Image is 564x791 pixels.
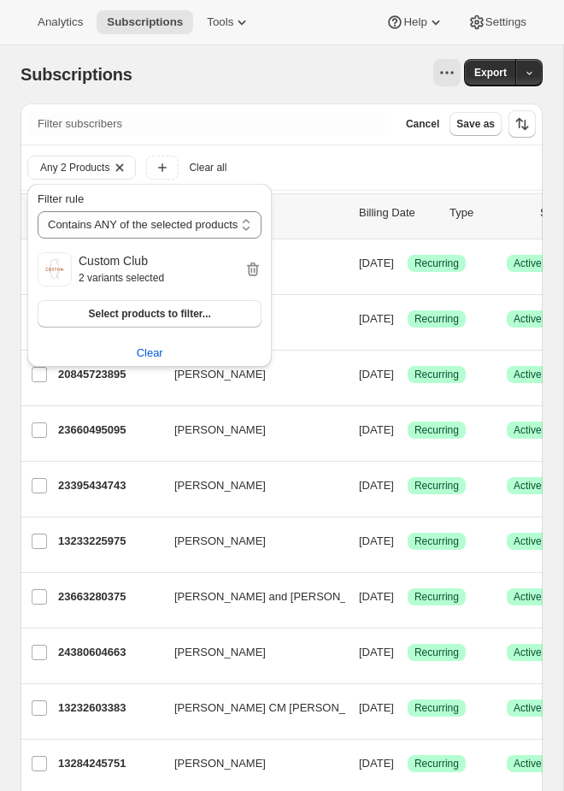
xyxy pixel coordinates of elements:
span: Recurring [414,257,459,270]
span: Cancel [406,117,439,131]
button: Tools [197,10,261,34]
span: Recurring [414,423,459,437]
span: [PERSON_NAME] [174,477,266,494]
button: Export [464,59,517,86]
span: [PERSON_NAME] and [PERSON_NAME] [174,588,382,605]
button: Add filter [146,156,179,180]
button: Cancel [399,112,446,136]
span: [DATE] [359,257,394,269]
span: Active [514,312,542,326]
span: [DATE] [359,701,394,714]
span: Recurring [414,368,459,381]
span: Settings [485,15,526,29]
span: Active [514,646,542,659]
span: [PERSON_NAME] [174,644,266,661]
span: [PERSON_NAME] CM [PERSON_NAME] [174,700,380,717]
h2: Custom Club [79,252,244,269]
button: Select products to filter [38,300,261,328]
span: Active [514,534,542,548]
p: 13284245751 [58,755,161,772]
button: Settings [458,10,537,34]
button: [PERSON_NAME] CM [PERSON_NAME] [164,694,335,722]
button: [PERSON_NAME] [164,416,335,444]
span: [DATE] [359,368,394,381]
p: 23660495095 [58,422,161,439]
span: Analytics [38,15,83,29]
p: 13232603383 [58,700,161,717]
span: [PERSON_NAME] [174,533,266,550]
button: Clear all [182,156,233,180]
span: Save as [456,117,495,131]
span: Recurring [414,590,459,604]
button: Clear [111,156,128,179]
button: Sort the results [508,110,536,138]
span: [DATE] [359,423,394,436]
button: [PERSON_NAME] [164,639,335,666]
span: Active [514,479,542,493]
span: Subscriptions [107,15,183,29]
button: Any 2 Products [28,156,111,179]
span: Clear all [189,161,226,174]
div: Type [449,204,526,221]
span: Recurring [414,479,459,493]
span: [DATE] [359,646,394,658]
span: Active [514,701,542,715]
button: Help [376,10,454,34]
span: Tools [207,15,233,29]
span: Recurring [414,701,459,715]
span: Export [474,66,507,80]
span: Any 2 Products [40,161,109,174]
span: [DATE] [359,757,394,770]
span: Active [514,757,542,770]
span: Active [514,368,542,381]
span: Recurring [414,534,459,548]
p: 23663280375 [58,588,161,605]
span: [PERSON_NAME] [174,422,266,439]
button: Clear subscription product filter [27,339,272,367]
button: [PERSON_NAME] [164,472,335,499]
input: Filter subscribers [27,112,385,136]
span: [DATE] [359,479,394,492]
p: 2 variants selected [79,269,244,286]
button: [PERSON_NAME] [164,750,335,777]
span: Active [514,423,542,437]
p: 13233225975 [58,533,161,550]
span: Subscriptions [21,65,132,84]
span: Recurring [414,312,459,326]
button: Save as [449,112,502,136]
span: Active [514,257,542,270]
p: 23395434743 [58,477,161,494]
span: Help [403,15,426,29]
span: Recurring [414,646,459,659]
button: View actions for Subscriptions [433,59,461,86]
button: [PERSON_NAME] and [PERSON_NAME] [164,583,335,611]
span: [PERSON_NAME] [174,755,266,772]
span: Active [514,590,542,604]
button: Subscriptions [97,10,193,34]
span: Filter rule [38,192,84,205]
span: [DATE] [359,312,394,325]
p: Billing Date [359,204,436,221]
img: Custom Club [38,252,72,286]
span: Select products to filter... [88,307,210,321]
button: [PERSON_NAME] [164,528,335,555]
p: 24380604663 [58,644,161,661]
span: [DATE] [359,534,394,547]
button: Analytics [27,10,93,34]
span: [DATE] [359,590,394,603]
span: Clear [137,345,163,362]
span: Recurring [414,757,459,770]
